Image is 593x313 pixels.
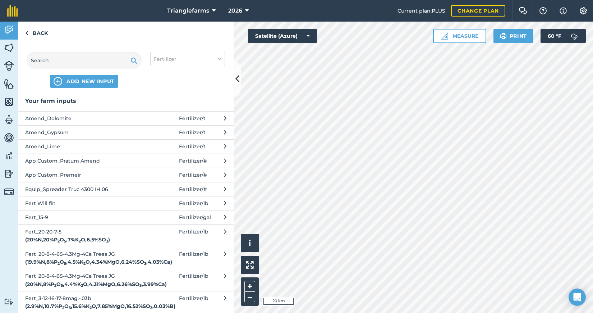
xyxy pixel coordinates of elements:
[18,22,55,43] a: Back
[25,199,143,207] span: Fert Will fin
[179,272,208,288] span: Fertilizer / lb
[106,239,108,244] sub: 3
[179,294,208,310] span: Fertilizer / lb
[25,128,143,136] span: Amend_Gypsum
[89,305,92,310] sub: 2
[539,7,547,14] img: A question mark icon
[139,283,142,288] sub: 3
[244,281,255,292] button: +
[179,213,211,221] span: Fertilizer / gal
[167,6,209,15] span: Trianglefarms
[25,272,143,288] span: Fert_20-8-4-6S-4.3Mg-4Ca Trees JG
[519,7,527,14] img: Two speech bubbles overlapping with the left bubble in the forefront
[548,29,561,43] span: 60 ° F
[569,289,586,306] div: Open Intercom Messenger
[4,114,14,125] img: svg+xml;base64,PD94bWwgdmVyc2lvbj0iMS4wIiBlbmNvZGluZz0idXRmLTgiPz4KPCEtLSBHZW5lcmF0b3I6IEFkb2JlIE...
[18,224,234,247] button: Fert_20-20-7-5 (20%N,20%P2O5,7%K2O,6.5%SO3)Fertilizer/lb
[150,305,152,310] sub: 3
[18,139,234,153] button: Amend_Lime Fertilizer/t
[560,6,567,15] img: svg+xml;base64,PHN2ZyB4bWxucz0iaHR0cDovL3d3dy53My5vcmcvMjAwMC9zdmciIHdpZHRoPSIxNyIgaGVpZ2h0PSIxNy...
[4,132,14,143] img: svg+xml;base64,PD94bWwgdmVyc2lvbj0iMS4wIiBlbmNvZGluZz0idXRmLTgiPz4KPCEtLSBHZW5lcmF0b3I6IEFkb2JlIE...
[4,150,14,161] img: svg+xml;base64,PD94bWwgdmVyc2lvbj0iMS4wIiBlbmNvZGluZz0idXRmLTgiPz4KPCEtLSBHZW5lcmF0b3I6IEFkb2JlIE...
[25,114,143,122] span: Amend_Dolomite
[433,29,486,43] button: Measure
[18,210,234,224] button: Fert_15-9 Fertilizer/gal
[25,171,143,179] span: App Custom_Premeir
[4,42,14,53] img: svg+xml;base64,PHN2ZyB4bWxucz0iaHR0cDovL3d3dy53My5vcmcvMjAwMC9zdmciIHdpZHRoPSI1NiIgaGVpZ2h0PSI2MC...
[54,283,56,288] sub: 2
[58,239,60,244] sub: 2
[241,234,259,252] button: i
[567,29,581,43] img: svg+xml;base64,PD94bWwgdmVyc2lvbj0iMS4wIiBlbmNvZGluZz0idXRmLTgiPz4KPCEtLSBHZW5lcmF0b3I6IEFkb2JlIE...
[150,52,225,66] button: Fertilizer
[54,77,62,86] img: svg+xml;base64,PHN2ZyB4bWxucz0iaHR0cDovL3d3dy53My5vcmcvMjAwMC9zdmciIHdpZHRoPSIxNCIgaGVpZ2h0PSIyNC...
[451,5,505,17] a: Change plan
[4,78,14,89] img: svg+xml;base64,PHN2ZyB4bWxucz0iaHR0cDovL3d3dy53My5vcmcvMjAwMC9zdmciIHdpZHRoPSI1NiIgaGVpZ2h0PSI2MC...
[18,247,234,269] button: Fert_20-8-4-6S-4.3Mg-4Ca Trees JG (19.9%N,8%P2O5,4.5%K2O,4.34%MgO,6.24%SO3,4.03%Ca)Fertilizer/lb
[179,128,206,136] span: Fertilizer / t
[69,305,71,310] sub: 5
[64,261,66,266] sub: 5
[397,7,445,15] span: Current plan : PLUS
[179,199,208,207] span: Fertilizer / lb
[58,261,60,266] sub: 2
[500,32,507,40] img: svg+xml;base64,PHN2ZyB4bWxucz0iaHR0cDovL3d3dy53My5vcmcvMjAwMC9zdmciIHdpZHRoPSIxOSIgaGVpZ2h0PSIyNC...
[4,298,14,305] img: svg+xml;base64,PD94bWwgdmVyc2lvbj0iMS4wIiBlbmNvZGluZz0idXRmLTgiPz4KPCEtLSBHZW5lcmF0b3I6IEFkb2JlIE...
[130,56,137,65] img: svg+xml;base64,PHN2ZyB4bWxucz0iaHR0cDovL3d3dy53My5vcmcvMjAwMC9zdmciIHdpZHRoPSIxOSIgaGVpZ2h0PSIyNC...
[25,303,175,309] strong: ( 2.9 % N , 10.7 % P O , 15.6 % K O , 7.85 % MgO , 16.52 % SO , 0.03 % B )
[18,168,234,182] button: App Custom_Premeir Fertilizer/#
[144,261,146,266] sub: 3
[18,96,234,106] h3: Your farm inputs
[50,75,118,88] button: ADD NEW INPUT
[541,29,586,43] button: 60 °F
[27,52,142,69] input: Search
[4,187,14,197] img: svg+xml;base64,PD94bWwgdmVyc2lvbj0iMS4wIiBlbmNvZGluZz0idXRmLTgiPz4KPCEtLSBHZW5lcmF0b3I6IEFkb2JlIE...
[64,239,66,244] sub: 5
[25,157,143,165] span: App Custom_Pratum Amend
[25,228,143,244] span: Fert_20-20-7-5
[18,182,234,196] button: Equip_Spreader Truc 4300 IH 06 Fertilizer/#
[18,154,234,168] button: App Custom_Pratum Amend Fertilizer/#
[18,125,234,139] button: Amend_Gypsum Fertilizer/t
[4,61,14,71] img: svg+xml;base64,PD94bWwgdmVyc2lvbj0iMS4wIiBlbmNvZGluZz0idXRmLTgiPz4KPCEtLSBHZW5lcmF0b3I6IEFkb2JlIE...
[79,239,81,244] sub: 2
[4,96,14,107] img: svg+xml;base64,PHN2ZyB4bWxucz0iaHR0cDovL3d3dy53My5vcmcvMjAwMC9zdmciIHdpZHRoPSI1NiIgaGVpZ2h0PSI2MC...
[61,283,63,288] sub: 5
[179,228,208,244] span: Fertilizer / lb
[493,29,534,43] button: Print
[18,269,234,291] button: Fert_20-8-4-6S-4.3Mg-4Ca Trees JG (20%N,8%P2O5,4.4%K2O,4.31%MgO,6.26%SO3,3.99%Ca)Fertilizer/lb
[579,7,588,14] img: A cog icon
[18,111,234,125] button: Amend_Dolomite Fertilizer/t
[25,29,28,37] img: svg+xml;base64,PHN2ZyB4bWxucz0iaHR0cDovL3d3dy53My5vcmcvMjAwMC9zdmciIHdpZHRoPSI5IiBoZWlnaHQ9IjI0Ii...
[244,292,255,302] button: –
[25,294,143,310] span: Fert_3-12-16-17-8mag.-.03b
[25,142,143,150] span: Amend_Lime
[7,5,18,17] img: fieldmargin Logo
[179,171,207,179] span: Fertilizer / #
[25,281,167,287] strong: ( 20 % N , 8 % P O , 4.4 % K O , 4.31 % MgO , 6.26 % SO , 3.99 % Ca )
[179,185,207,193] span: Fertilizer / #
[248,29,317,43] button: Satellite (Azure)
[179,250,208,266] span: Fertilizer / lb
[153,55,176,63] span: Fertilizer
[4,24,14,35] img: svg+xml;base64,PD94bWwgdmVyc2lvbj0iMS4wIiBlbmNvZGluZz0idXRmLTgiPz4KPCEtLSBHZW5lcmF0b3I6IEFkb2JlIE...
[62,305,64,310] sub: 2
[4,168,14,179] img: svg+xml;base64,PD94bWwgdmVyc2lvbj0iMS4wIiBlbmNvZGluZz0idXRmLTgiPz4KPCEtLSBHZW5lcmF0b3I6IEFkb2JlIE...
[25,213,143,221] span: Fert_15-9
[25,250,143,266] span: Fert_20-8-4-6S-4.3Mg-4Ca Trees JG
[228,6,242,15] span: 2026
[249,239,251,248] span: i
[179,114,206,122] span: Fertilizer / t
[25,236,110,243] strong: ( 20 % N , 20 % P O , 7 % K O , 6.5 % SO )
[179,157,207,165] span: Fertilizer / #
[25,259,172,265] strong: ( 19.9 % N , 8 % P O , 4.5 % K O , 4.34 % MgO , 6.24 % SO , 4.03 % Ca )
[25,185,143,193] span: Equip_Spreader Truc 4300 IH 06
[441,32,448,40] img: Ruler icon
[246,261,254,269] img: Four arrows, one pointing top left, one top right, one bottom right and the last bottom left
[83,261,86,266] sub: 2
[66,78,115,85] span: ADD NEW INPUT
[81,283,83,288] sub: 2
[18,196,234,210] button: Fert Will fin Fertilizer/lb
[179,142,206,150] span: Fertilizer / t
